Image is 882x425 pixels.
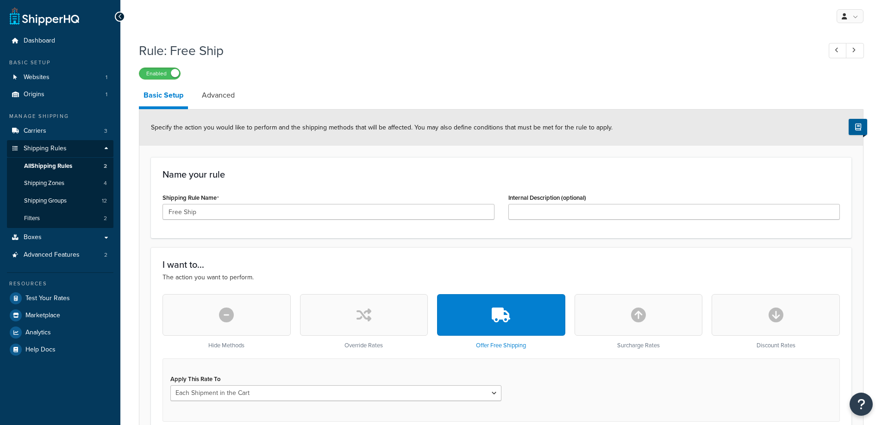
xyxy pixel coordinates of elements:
li: Shipping Zones [7,175,113,192]
a: Previous Record [829,43,847,58]
span: 12 [102,197,107,205]
span: Analytics [25,329,51,337]
li: Websites [7,69,113,86]
a: Shipping Rules [7,140,113,157]
li: Carriers [7,123,113,140]
a: Carriers3 [7,123,113,140]
a: Filters2 [7,210,113,227]
li: Shipping Rules [7,140,113,228]
a: Boxes [7,229,113,246]
a: Help Docs [7,341,113,358]
a: Marketplace [7,307,113,324]
div: Discount Rates [712,294,840,349]
label: Shipping Rule Name [163,194,219,202]
label: Internal Description (optional) [508,194,586,201]
h1: Rule: Free Ship [139,42,812,60]
div: Basic Setup [7,59,113,67]
span: Origins [24,91,44,99]
span: 2 [104,251,107,259]
a: Dashboard [7,32,113,49]
a: Origins1 [7,86,113,103]
span: Shipping Zones [24,179,64,187]
li: Origins [7,86,113,103]
span: Specify the action you would like to perform and the shipping methods that will be affected. You ... [151,123,613,132]
label: Apply This Rate To [170,376,220,382]
li: Filters [7,210,113,227]
span: Dashboard [24,37,55,45]
span: 4 [104,179,107,187]
span: Test Your Rates [25,295,70,302]
span: 1 [106,91,107,99]
div: Offer Free Shipping [437,294,565,349]
span: Shipping Rules [24,145,67,153]
li: Shipping Groups [7,192,113,209]
a: Advanced [197,84,239,106]
span: Carriers [24,127,46,135]
span: Shipping Groups [24,197,67,205]
a: Shipping Zones4 [7,175,113,192]
li: Advanced Features [7,246,113,264]
span: 1 [106,74,107,81]
h3: Name your rule [163,169,840,179]
a: Shipping Groups12 [7,192,113,209]
a: Websites1 [7,69,113,86]
span: 2 [104,162,107,170]
h3: I want to... [163,259,840,270]
a: AllShipping Rules2 [7,158,113,175]
div: Resources [7,280,113,288]
div: Manage Shipping [7,112,113,120]
a: Basic Setup [139,84,188,109]
div: Hide Methods [163,294,291,349]
span: Filters [24,215,40,222]
a: Test Your Rates [7,290,113,307]
button: Show Help Docs [849,119,867,135]
button: Open Resource Center [850,393,873,416]
span: Websites [24,74,50,81]
span: 2 [104,215,107,222]
p: The action you want to perform. [163,272,840,283]
span: Boxes [24,234,42,241]
div: Surcharge Rates [575,294,703,349]
a: Analytics [7,324,113,341]
a: Advanced Features2 [7,246,113,264]
span: Marketplace [25,312,60,320]
label: Enabled [139,68,180,79]
span: All Shipping Rules [24,162,72,170]
span: Advanced Features [24,251,80,259]
div: Override Rates [300,294,428,349]
span: 3 [104,127,107,135]
a: Next Record [846,43,864,58]
span: Help Docs [25,346,56,354]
